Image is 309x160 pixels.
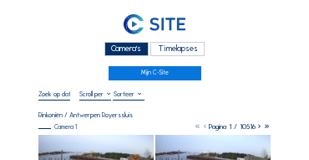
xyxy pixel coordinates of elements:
div: Rinkoniën / Antwerpen Royerssluis [38,111,133,118]
input: Zoek op datum 󰅀 [38,90,70,98]
span: Pagina 1 / 10516 [209,122,256,131]
div: Timelapses [150,42,205,56]
div: Camera 1 [38,124,77,130]
a: C-SITE Logo [38,13,271,39]
div: Camera's [104,42,149,56]
img: C-SITE Logo [124,14,185,35]
a: Mijn C-Site [109,66,201,80]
